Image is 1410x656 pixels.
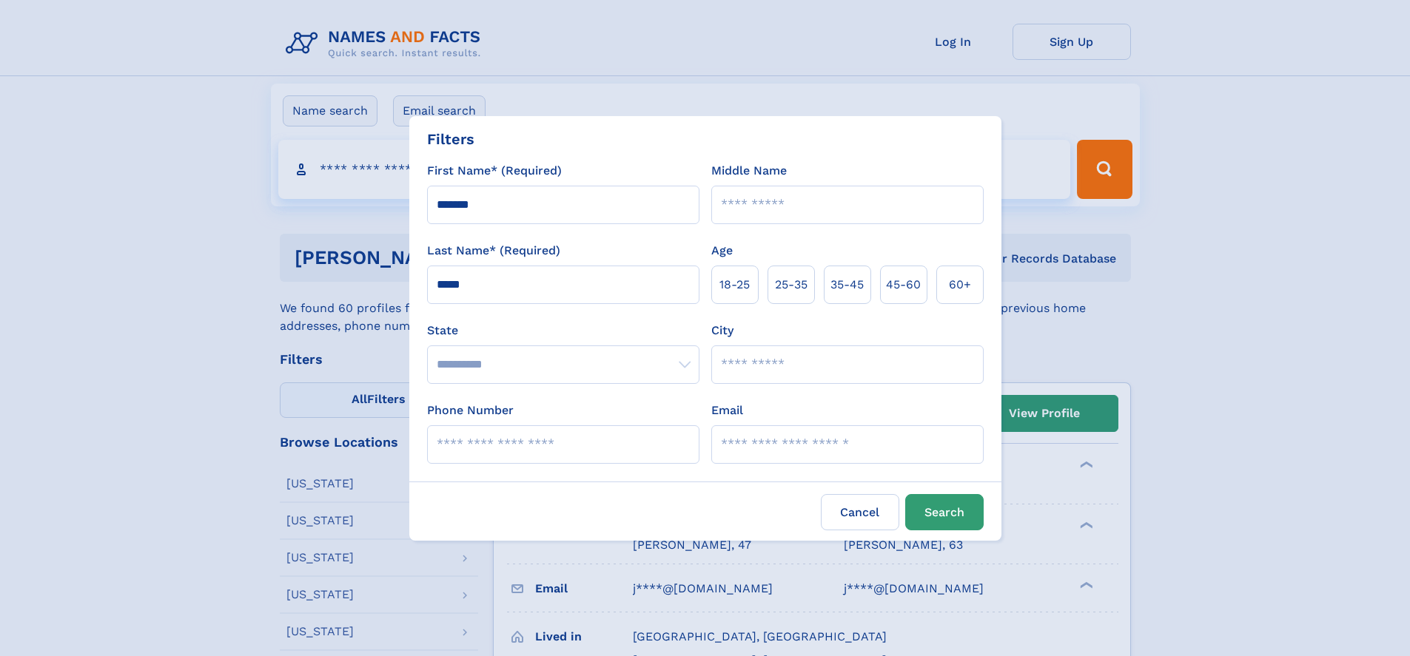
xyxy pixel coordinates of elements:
label: State [427,322,699,339]
label: Last Name* (Required) [427,242,560,260]
label: Phone Number [427,402,514,419]
span: 18‑25 [719,276,750,294]
button: Search [905,494,984,530]
label: City [711,322,733,339]
span: 25‑35 [775,276,808,294]
label: Cancel [821,494,899,530]
span: 60+ [949,276,971,294]
label: Age [711,242,733,260]
span: 45‑60 [886,276,921,294]
label: First Name* (Required) [427,162,562,180]
span: 35‑45 [830,276,864,294]
label: Middle Name [711,162,787,180]
div: Filters [427,128,474,150]
label: Email [711,402,743,419]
